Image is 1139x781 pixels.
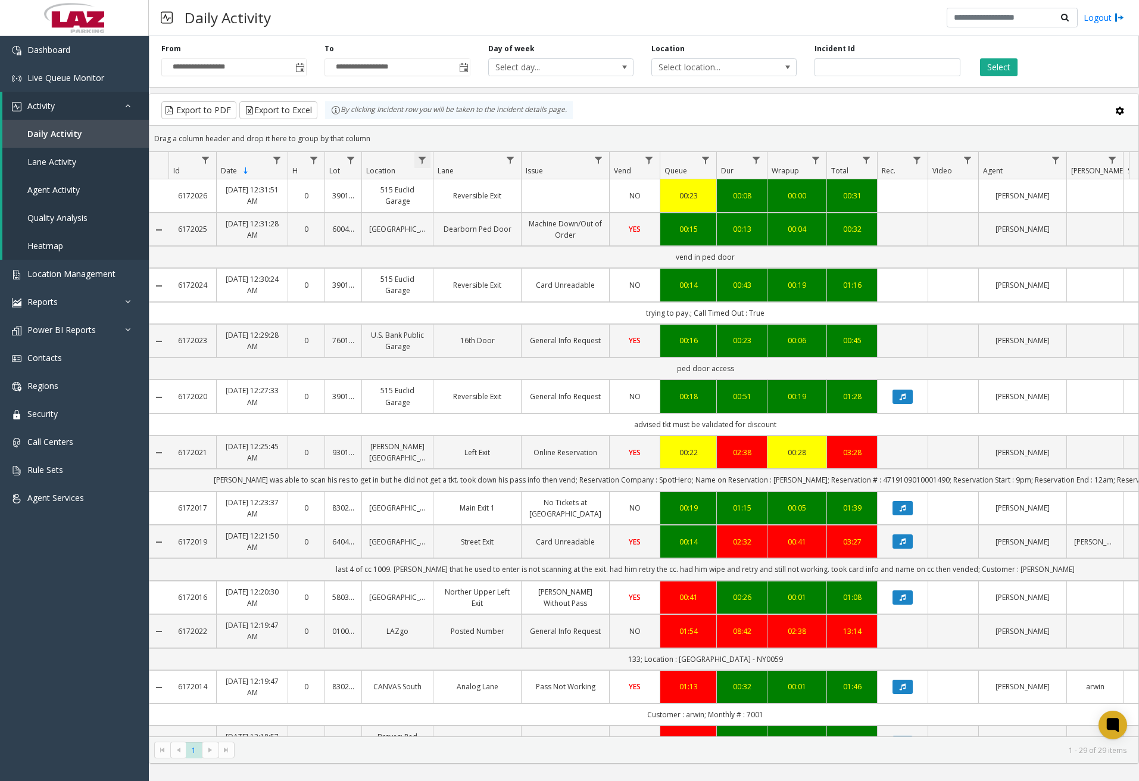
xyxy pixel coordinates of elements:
[441,391,514,402] a: Reversible Exit
[529,586,602,609] a: [PERSON_NAME] Without Pass
[986,592,1059,603] a: [PERSON_NAME]
[161,101,236,119] button: Export to PDF
[27,44,70,55] span: Dashboard
[2,232,149,260] a: Heatmap
[149,128,1138,149] div: Drag a column header and drop it here to group by that column
[149,337,168,346] a: Collapse Details
[295,279,317,291] a: 0
[986,681,1059,692] a: [PERSON_NAME]
[986,190,1059,201] a: [PERSON_NAME]
[724,536,760,547] a: 02:32
[834,447,870,458] a: 03:28
[834,223,870,235] div: 00:32
[2,92,149,120] a: Activity
[529,447,602,458] a: Online Reservation
[724,447,760,458] a: 02:38
[775,447,819,458] a: 00:28
[529,335,602,346] a: General Info Request
[775,190,819,201] div: 00:00
[667,335,709,346] a: 00:16
[12,382,21,391] img: 'icon'
[176,592,209,603] a: 6172016
[724,626,760,637] a: 08:42
[149,627,168,636] a: Collapse Details
[617,447,653,458] a: YES
[295,335,317,346] a: 0
[332,279,354,291] a: 390179
[667,502,709,514] a: 00:19
[441,681,514,692] a: Analog Lane
[775,391,819,402] div: 00:19
[149,152,1138,736] div: Data table
[986,223,1059,235] a: [PERSON_NAME]
[269,152,285,168] a: Date Filter Menu
[960,152,976,168] a: Video Filter Menu
[815,43,855,54] label: Incident Id
[366,166,395,176] span: Location
[772,166,799,176] span: Wrapup
[2,120,149,148] a: Daily Activity
[667,223,709,235] div: 00:15
[724,190,760,201] a: 00:08
[332,335,354,346] a: 760140
[343,152,359,168] a: Lot Filter Menu
[27,464,63,475] span: Rule Sets
[1084,11,1124,24] a: Logout
[224,218,280,241] a: [DATE] 12:31:28 AM
[834,502,870,514] a: 01:39
[724,681,760,692] a: 00:32
[617,592,653,603] a: YES
[441,502,514,514] a: Main Exit 1
[12,298,21,307] img: 'icon'
[369,592,426,603] a: [GEOGRAPHIC_DATA]
[834,391,870,402] div: 01:28
[1074,536,1116,547] a: [PERSON_NAME]
[27,352,62,363] span: Contacts
[986,447,1059,458] a: [PERSON_NAME]
[332,502,354,514] a: 830202
[775,279,819,291] a: 00:19
[617,223,653,235] a: YES
[529,681,602,692] a: Pass Not Working
[176,190,209,201] a: 6172026
[329,166,340,176] span: Lot
[12,438,21,447] img: 'icon'
[980,58,1018,76] button: Select
[441,536,514,547] a: Street Exit
[834,279,870,291] a: 01:16
[27,268,116,279] span: Location Management
[775,335,819,346] a: 00:06
[808,152,824,168] a: Wrapup Filter Menu
[724,223,760,235] a: 00:13
[12,494,21,503] img: 'icon'
[27,492,84,503] span: Agent Services
[295,391,317,402] a: 0
[438,166,454,176] span: Lane
[224,586,280,609] a: [DATE] 12:20:30 AM
[834,190,870,201] div: 00:31
[834,592,870,603] a: 01:08
[12,410,21,419] img: 'icon'
[667,391,709,402] a: 00:18
[775,592,819,603] a: 00:01
[986,626,1059,637] a: [PERSON_NAME]
[667,592,709,603] div: 00:41
[667,681,709,692] div: 01:13
[698,152,714,168] a: Queue Filter Menu
[332,626,354,637] a: 010052
[529,279,602,291] a: Card Unreadable
[775,536,819,547] div: 00:41
[27,380,58,391] span: Regions
[667,626,709,637] div: 01:54
[149,683,168,692] a: Collapse Details
[834,626,870,637] a: 13:14
[629,224,641,234] span: YES
[775,626,819,637] div: 02:38
[369,441,426,463] a: [PERSON_NAME][GEOGRAPHIC_DATA]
